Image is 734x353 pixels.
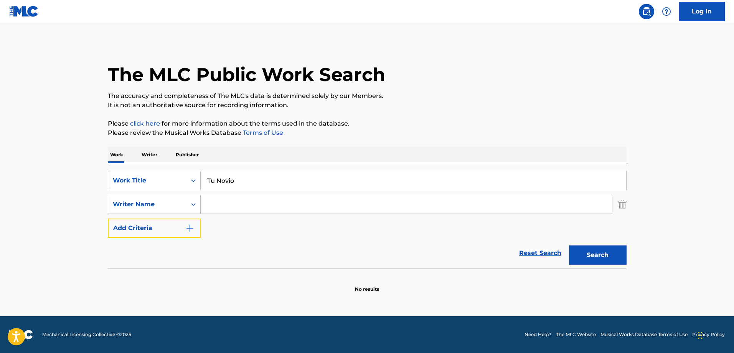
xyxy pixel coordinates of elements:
[600,331,688,338] a: Musical Works Database Terms of Use
[662,7,671,16] img: help
[639,4,654,19] a: Public Search
[9,330,33,339] img: logo
[692,331,725,338] a: Privacy Policy
[241,129,283,136] a: Terms of Use
[9,6,39,17] img: MLC Logo
[642,7,651,16] img: search
[108,171,627,268] form: Search Form
[113,200,182,209] div: Writer Name
[525,331,551,338] a: Need Help?
[698,324,703,347] div: Drag
[185,224,195,233] img: 9d2ae6d4665cec9f34b9.svg
[556,331,596,338] a: The MLC Website
[515,245,565,262] a: Reset Search
[108,128,627,138] p: Please review the Musical Works Database
[696,316,734,353] iframe: Chat Widget
[659,4,674,19] div: Help
[355,277,379,293] p: No results
[108,101,627,110] p: It is not an authoritative source for recording information.
[42,331,131,338] span: Mechanical Licensing Collective © 2025
[173,147,201,163] p: Publisher
[569,245,627,265] button: Search
[108,91,627,101] p: The accuracy and completeness of The MLC's data is determined solely by our Members.
[618,195,627,214] img: Delete Criterion
[108,147,125,163] p: Work
[113,176,182,185] div: Work Title
[108,119,627,128] p: Please for more information about the terms used in the database.
[139,147,160,163] p: Writer
[130,120,160,127] a: click here
[108,63,385,86] h1: The MLC Public Work Search
[108,219,201,238] button: Add Criteria
[679,2,725,21] a: Log In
